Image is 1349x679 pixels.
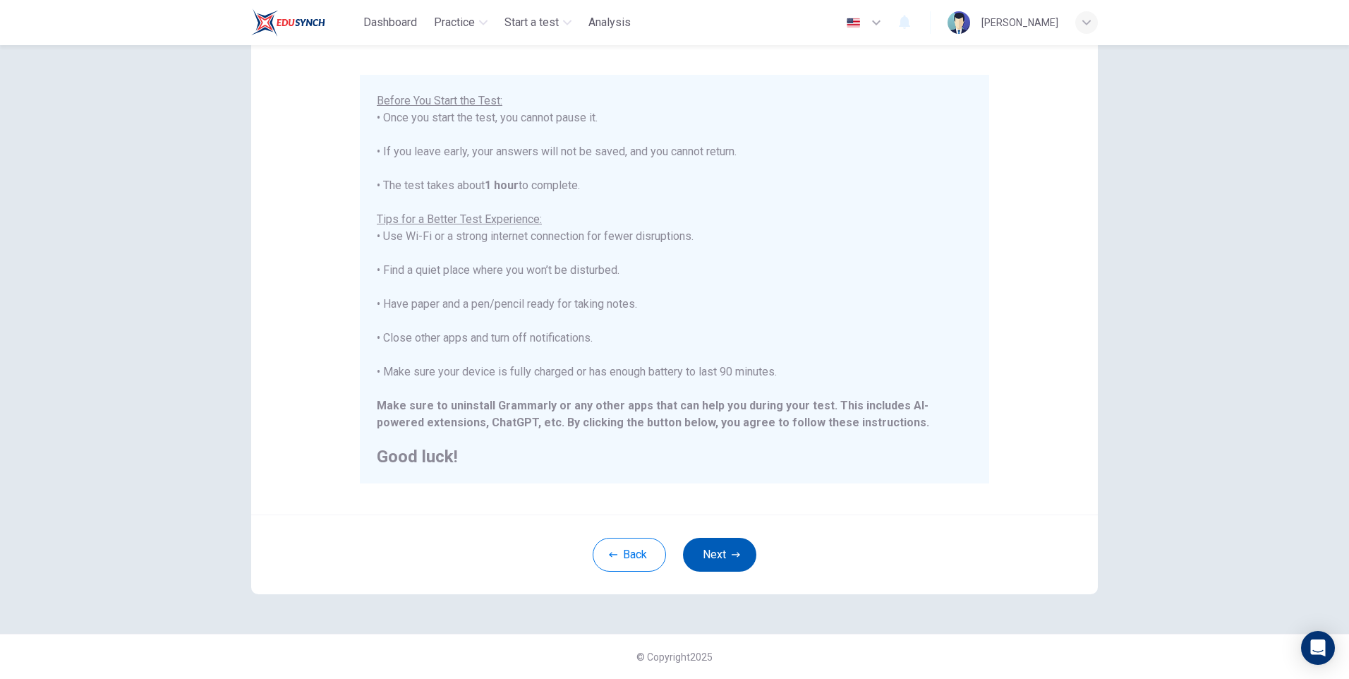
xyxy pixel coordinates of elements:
[358,10,423,35] button: Dashboard
[948,11,970,34] img: Profile picture
[434,14,475,31] span: Practice
[845,18,862,28] img: en
[377,448,972,465] h2: Good luck!
[504,14,559,31] span: Start a test
[593,538,666,572] button: Back
[588,14,631,31] span: Analysis
[428,10,493,35] button: Practice
[251,8,325,37] img: Train Test logo
[377,94,502,107] u: Before You Start the Test:
[1301,631,1335,665] div: Open Intercom Messenger
[485,179,519,192] b: 1 hour
[251,8,358,37] a: Train Test logo
[377,212,542,226] u: Tips for a Better Test Experience:
[377,399,928,429] b: Make sure to uninstall Grammarly or any other apps that can help you during your test. This inclu...
[583,10,636,35] button: Analysis
[499,10,577,35] button: Start a test
[683,538,756,572] button: Next
[636,651,713,663] span: © Copyright 2025
[981,14,1058,31] div: [PERSON_NAME]
[363,14,417,31] span: Dashboard
[567,416,929,429] b: By clicking the button below, you agree to follow these instructions.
